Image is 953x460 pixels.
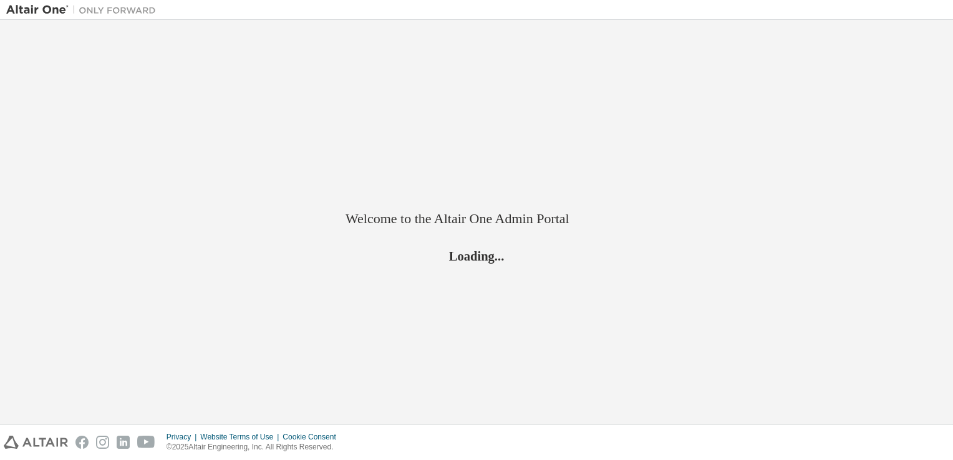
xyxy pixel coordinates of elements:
img: facebook.svg [75,436,89,449]
div: Privacy [167,432,200,442]
img: linkedin.svg [117,436,130,449]
img: youtube.svg [137,436,155,449]
p: © 2025 Altair Engineering, Inc. All Rights Reserved. [167,442,344,453]
div: Website Terms of Use [200,432,283,442]
h2: Loading... [346,248,607,264]
img: altair_logo.svg [4,436,68,449]
div: Cookie Consent [283,432,343,442]
h2: Welcome to the Altair One Admin Portal [346,210,607,228]
img: Altair One [6,4,162,16]
img: instagram.svg [96,436,109,449]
